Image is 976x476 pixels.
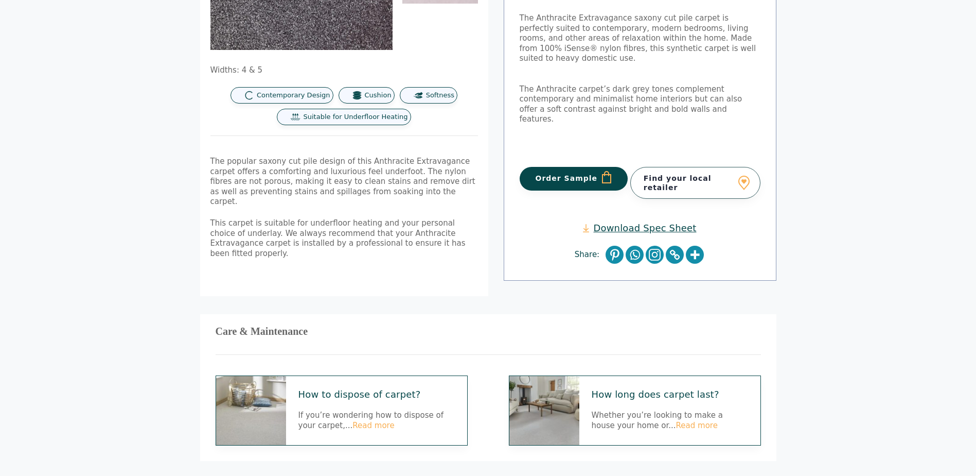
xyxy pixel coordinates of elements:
[686,246,704,264] a: More
[592,388,748,400] a: How long does carpet last?
[365,91,392,100] span: Cushion
[298,388,455,431] div: If you’re wondering how to dispose of your carpet,...
[210,65,478,76] p: Widths: 4 & 5
[520,167,628,191] button: Order Sample
[666,246,684,264] a: Copy Link
[303,113,407,122] span: Suitable for Underfloor Heating
[426,91,454,100] span: Softness
[210,157,475,206] span: The popular saxony cut pile design of this Anthracite Extravagance carpet offers a comforting and...
[626,246,644,264] a: Whatsapp
[646,246,664,264] a: Instagram
[583,222,696,234] a: Download Spec Sheet
[520,13,756,63] span: The Anthracite Extravagance saxony cut pile carpet is perfectly suited to contemporary, modern be...
[676,421,718,430] a: Read more
[216,330,761,334] h3: Care & Maintenance
[298,388,455,400] a: How to dispose of carpet?
[575,250,605,260] span: Share:
[520,84,742,124] span: The Anthracite carpet’s dark grey tones complement contemporary and minimalist home interiors but...
[352,421,394,430] a: Read more
[606,246,624,264] a: Pinterest
[210,218,466,258] span: This carpet is suitable for underfloor heating and your personal choice of underlay. We always re...
[592,388,748,431] div: Whether you’re looking to make a house your home or...
[630,167,760,199] a: Find your local retailer
[257,91,330,100] span: Contemporary Design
